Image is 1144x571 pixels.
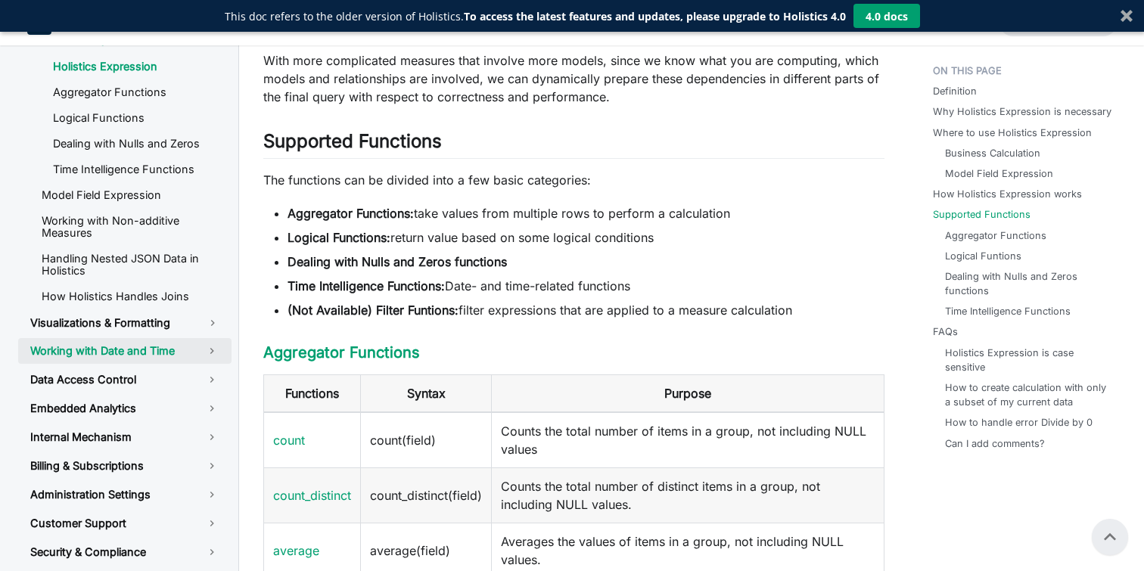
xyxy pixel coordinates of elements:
[288,228,884,247] li: return value based on some logical conditions
[18,424,232,450] a: Internal Mechanism
[18,396,232,421] a: Embedded Analytics
[263,130,884,159] h2: Supported Functions
[945,269,1108,298] a: Dealing with Nulls and Zeros functions
[30,184,232,206] a: Model Field Expression
[945,304,1071,318] a: Time Intelligence Functions
[27,11,171,35] a: HolisticsHolistics Docs (3.0)
[18,367,232,393] a: Data Access Control
[288,204,884,222] li: take values from multiple rows to perform a calculation
[288,303,459,318] strong: (Not Available) Filter Funtions:
[194,311,232,335] button: Toggle the collapsible sidebar category 'Visualizations & Formatting'
[18,482,232,507] a: Administration Settings
[18,539,232,565] a: Security & Compliance
[945,380,1108,409] a: How to create calculation with only a subset of my current data
[1092,519,1128,555] button: Scroll back to top
[273,543,319,558] a: average
[288,230,390,245] strong: Logical Functions:
[933,324,958,339] a: FAQs
[945,249,1021,263] a: Logical Funtions
[225,8,846,24] p: This doc refers to the older version of Holistics.
[18,338,232,364] a: Working with Date and Time
[945,346,1108,374] a: Holistics Expression is case sensitive
[492,468,884,523] td: Counts the total number of distinct items in a group, not including NULL values.
[933,126,1092,140] a: Where to use Holistics Expression
[41,107,232,129] a: Logical Functions
[41,55,232,78] a: Holistics Expression
[945,228,1046,243] a: Aggregator Functions
[945,415,1093,430] a: How to handle error Divide by 0
[263,343,420,362] a: Aggregator Functions
[12,45,239,571] nav: Docs sidebar
[288,254,507,269] strong: Dealing with Nulls and Zeros functions
[933,187,1082,201] a: How Holistics Expression works
[30,285,232,308] a: How Holistics Handles Joins
[492,375,884,413] th: Purpose
[225,8,846,24] div: This doc refers to the older version of Holistics.To access the latest features and updates, plea...
[288,277,884,295] li: Date- and time-related functions
[30,209,232,244] a: Working with Non-additive Measures
[853,4,920,28] button: 4.0 docs
[263,171,884,189] p: The functions can be divided into a few basic categories:
[933,207,1031,222] a: Supported Functions
[464,9,846,23] strong: To access the latest features and updates, please upgrade to Holistics 4.0
[288,301,884,319] li: filter expressions that are applied to a measure calculation
[945,146,1040,160] a: Business Calculation
[945,436,1045,451] a: Can I add comments?
[945,166,1053,181] a: Model Field Expression
[30,247,232,282] a: Handling Nested JSON Data in Holistics
[41,132,232,155] a: Dealing with Nulls and Zeros
[41,81,232,104] a: Aggregator Functions
[361,375,492,413] th: Syntax
[41,158,232,181] a: Time Intelligence Functions
[933,104,1111,119] a: Why Holistics Expression is necessary
[18,311,194,335] a: Visualizations & Formatting
[288,206,414,221] strong: Aggregator Functions:
[273,433,305,448] a: count
[288,278,445,293] strong: Time Intelligence Functions:
[264,375,361,413] th: Functions
[18,510,232,536] a: Customer Support
[933,84,977,98] a: Definition
[273,488,351,503] a: count_distinct
[361,468,492,523] td: count_distinct(field)
[492,412,884,468] td: Counts the total number of items in a group, not including NULL values
[263,51,884,106] p: With more complicated measures that involve more models, since we know what you are computing, wh...
[361,412,492,468] td: count(field)
[18,453,232,479] a: Billing & Subscriptions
